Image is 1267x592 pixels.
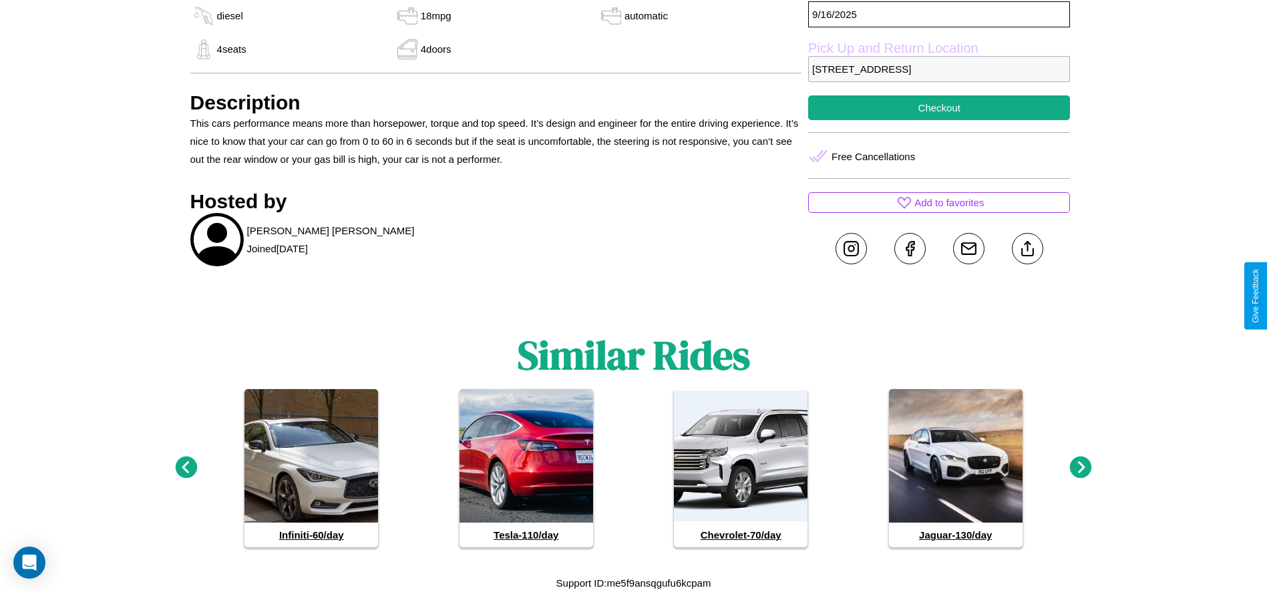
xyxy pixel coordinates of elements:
[808,192,1070,213] button: Add to favorites
[460,523,593,547] h4: Tesla - 110 /day
[518,328,750,382] h1: Similar Rides
[674,523,807,547] h4: Chevrolet - 70 /day
[244,389,378,547] a: Infiniti-60/day
[247,222,415,240] p: [PERSON_NAME] [PERSON_NAME]
[674,389,807,547] a: Chevrolet-70/day
[460,389,593,547] a: Tesla-110/day
[190,6,217,26] img: gas
[244,523,378,547] h4: Infiniti - 60 /day
[889,389,1023,547] a: Jaguar-130/day
[394,39,421,59] img: gas
[556,574,711,592] p: Support ID: me5f9ansqgufu6kcpam
[832,147,915,166] p: Free Cancellations
[247,240,308,258] p: Joined [DATE]
[1251,269,1260,323] div: Give Feedback
[808,56,1070,82] p: [STREET_ADDRESS]
[624,7,668,25] p: automatic
[914,194,984,212] p: Add to favorites
[217,7,243,25] p: diesel
[13,547,45,579] div: Open Intercom Messenger
[421,40,451,58] p: 4 doors
[190,190,802,213] h3: Hosted by
[217,40,246,58] p: 4 seats
[394,6,421,26] img: gas
[190,114,802,168] p: This cars performance means more than horsepower, torque and top speed. It’s design and engineer ...
[421,7,451,25] p: 18 mpg
[808,41,1070,56] label: Pick Up and Return Location
[190,39,217,59] img: gas
[190,91,802,114] h3: Description
[808,95,1070,120] button: Checkout
[889,523,1023,547] h4: Jaguar - 130 /day
[598,6,624,26] img: gas
[808,1,1070,27] p: 9 / 16 / 2025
